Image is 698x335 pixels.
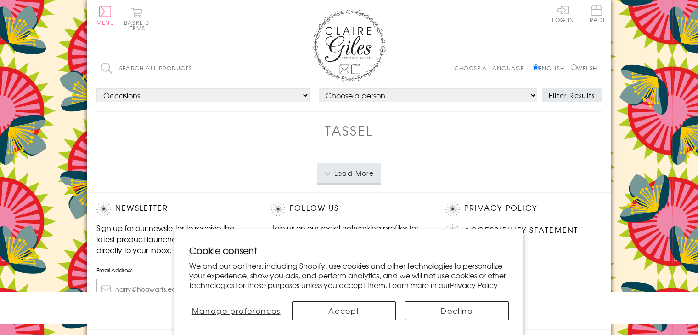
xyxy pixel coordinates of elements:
[464,202,537,214] a: Privacy Policy
[248,58,257,79] input: Search
[96,266,253,274] label: Email Address
[542,88,602,102] button: Filter Results
[292,301,396,320] button: Accept
[587,5,606,23] span: Trade
[96,18,114,27] span: Menu
[96,279,253,300] input: harry@hogwarts.edu
[533,64,539,70] input: English
[189,244,509,257] h2: Cookie consent
[271,222,427,255] p: Join us on our social networking profiles for up to the minute news and product releases the mome...
[571,64,597,72] label: Welsh
[189,301,283,320] button: Manage preferences
[317,163,381,183] button: Load More
[96,222,253,255] p: Sign up for our newsletter to receive the latest product launches, news and offers directly to yo...
[533,64,569,72] label: English
[571,64,577,70] input: Welsh
[450,279,498,290] a: Privacy Policy
[325,121,373,140] h1: Tassel
[96,6,114,25] button: Menu
[587,5,606,24] a: Trade
[552,5,574,23] a: Log In
[464,224,579,237] a: Accessibility Statement
[96,202,253,216] h2: Newsletter
[96,58,257,79] input: Search all products
[124,7,149,31] button: Basket0 items
[312,9,386,82] img: Claire Giles Greetings Cards
[192,305,281,316] span: Manage preferences
[454,64,531,72] p: Choose a language:
[405,301,509,320] button: Decline
[128,18,149,32] span: 0 items
[189,261,509,289] p: We and our partners, including Shopify, use cookies and other technologies to personalize your ex...
[271,202,427,216] h2: Follow Us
